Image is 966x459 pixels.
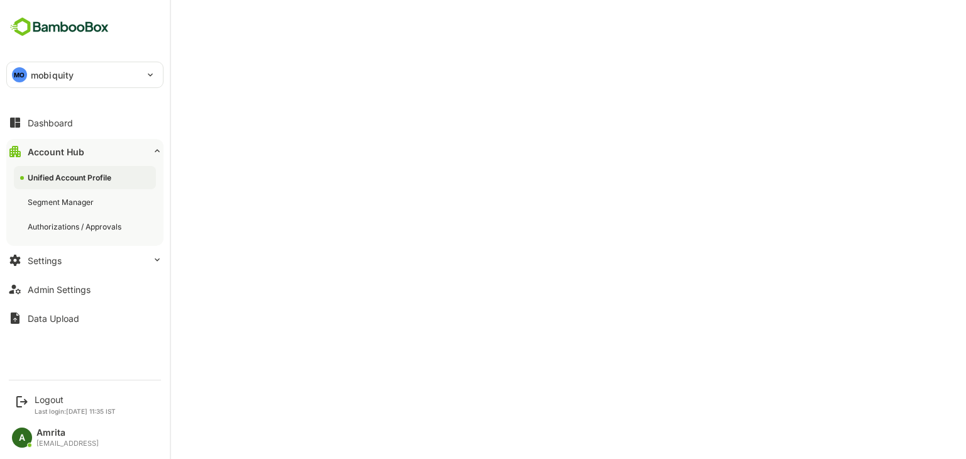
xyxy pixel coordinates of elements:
p: Last login: [DATE] 11:35 IST [35,407,116,415]
button: Data Upload [6,306,164,331]
div: Logout [35,394,116,405]
div: Segment Manager [28,197,96,207]
div: Data Upload [28,313,79,324]
div: Unified Account Profile [28,172,114,183]
button: Dashboard [6,110,164,135]
p: mobiquity [31,69,74,82]
div: A [12,428,32,448]
img: BambooboxFullLogoMark.5f36c76dfaba33ec1ec1367b70bb1252.svg [6,15,113,39]
div: Admin Settings [28,284,91,295]
div: MO [12,67,27,82]
div: Authorizations / Approvals [28,221,124,232]
button: Admin Settings [6,277,164,302]
div: [EMAIL_ADDRESS] [36,440,99,448]
div: Account Hub [28,147,84,157]
div: MOmobiquity [7,62,163,87]
div: Amrita [36,428,99,438]
div: Dashboard [28,118,73,128]
button: Account Hub [6,139,164,164]
button: Settings [6,248,164,273]
div: Settings [28,255,62,266]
